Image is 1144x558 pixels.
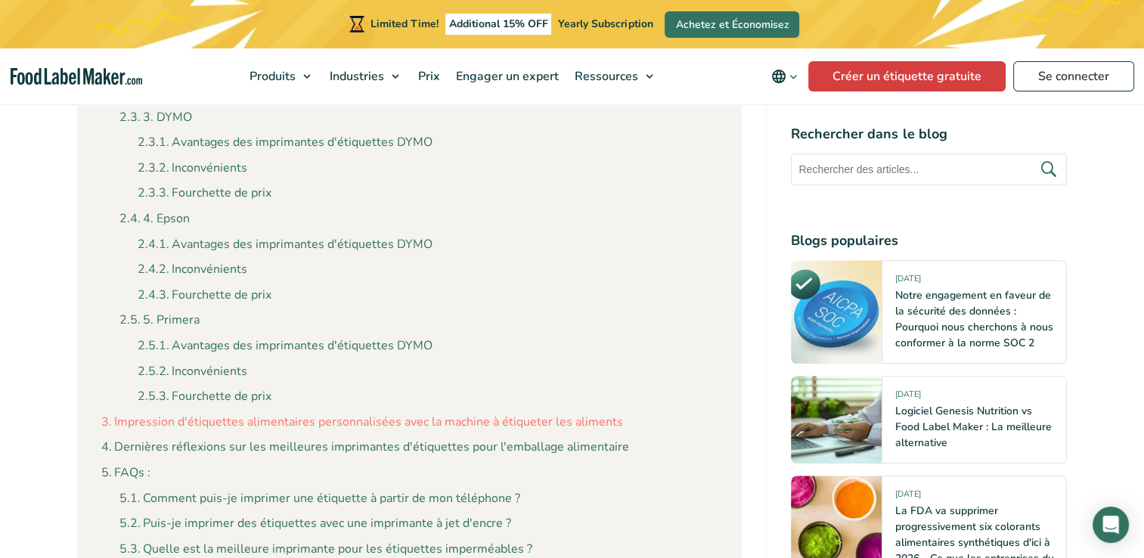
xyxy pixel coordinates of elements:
[138,260,247,280] a: Inconvénients
[138,235,432,255] a: Avantages des imprimantes d'étiquettes DYMO
[101,413,623,432] a: Impression d'étiquettes alimentaires personnalisées avec la machine à étiqueter les aliments
[791,124,1067,144] h4: Rechercher dans le blog
[1013,61,1134,91] a: Se connecter
[791,153,1067,185] input: Rechercher des articles...
[138,159,247,178] a: Inconvénients
[808,61,1006,91] a: Créer un étiquette gratuite
[894,488,920,506] span: [DATE]
[101,438,629,457] a: Dernières réflexions sur les meilleures imprimantes d'étiquettes pour l'emballage alimentaire
[791,231,1067,251] h4: Blogs populaires
[451,68,560,85] span: Engager un expert
[138,184,271,203] a: Fourchette de prix
[138,362,247,382] a: Inconvénients
[761,61,808,91] button: Change language
[894,404,1051,450] a: Logiciel Genesis Nutrition vs Food Label Maker : La meilleure alternative
[101,463,150,483] a: FAQs :
[119,514,511,534] a: Puis-je imprimer des étiquettes avec une imprimante à jet d'encre ?
[894,288,1053,350] a: Notre engagement en faveur de la sécurité des données : Pourquoi nous cherchons à nous conformer ...
[445,14,552,35] span: Additional 15% OFF
[894,273,920,290] span: [DATE]
[322,48,407,104] a: Industries
[138,336,432,356] a: Avantages des imprimantes d'étiquettes DYMO
[411,48,445,104] a: Prix
[119,108,192,128] a: 3. DYMO
[448,48,563,104] a: Engager un expert
[1093,507,1129,543] div: Open Intercom Messenger
[567,48,661,104] a: Ressources
[245,68,297,85] span: Produits
[414,68,442,85] span: Prix
[558,17,653,31] span: Yearly Subscription
[325,68,386,85] span: Industries
[665,11,799,38] a: Achetez et Économisez
[138,286,271,305] a: Fourchette de prix
[138,387,271,407] a: Fourchette de prix
[894,389,920,406] span: [DATE]
[370,17,439,31] span: Limited Time!
[11,68,142,85] a: Food Label Maker homepage
[119,311,200,330] a: 5. Primera
[119,209,190,229] a: 4. Epson
[138,133,432,153] a: Avantages des imprimantes d'étiquettes DYMO
[119,489,520,509] a: Comment puis-je imprimer une étiquette à partir de mon téléphone ?
[242,48,318,104] a: Produits
[570,68,640,85] span: Ressources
